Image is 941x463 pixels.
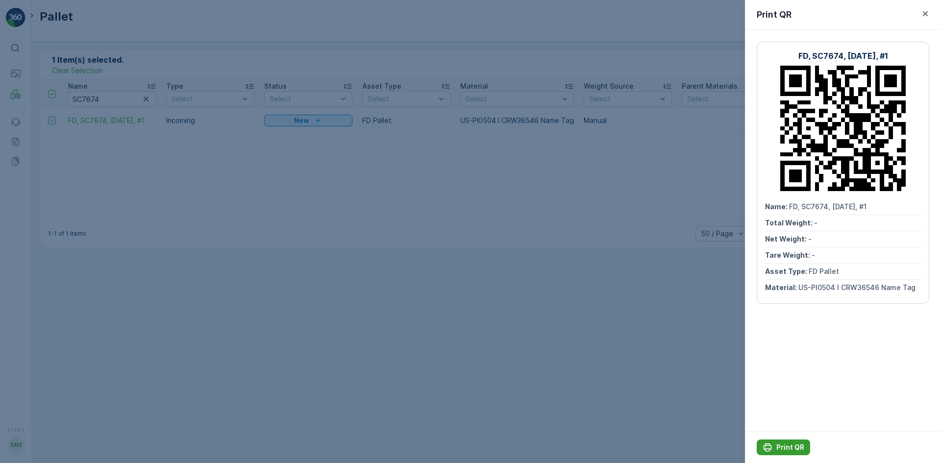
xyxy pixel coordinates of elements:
span: Total Weight : [765,219,814,227]
span: FD, SC7674, [DATE], #1 [789,202,867,211]
span: - [808,235,812,243]
span: Tare Weight : [765,251,812,259]
span: Name : [765,202,789,211]
span: Asset Type : [765,267,809,275]
p: FD, SC7674, [DATE], #1 [798,50,888,62]
p: Print QR [757,8,792,22]
span: - [812,251,815,259]
span: US-PI0504 I CRW36546 Name Tag [798,283,916,292]
p: Print QR [776,442,804,452]
button: Print QR [757,439,810,455]
span: Net Weight : [765,235,808,243]
span: FD Pallet [809,267,839,275]
span: Material : [765,283,798,292]
span: - [814,219,817,227]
